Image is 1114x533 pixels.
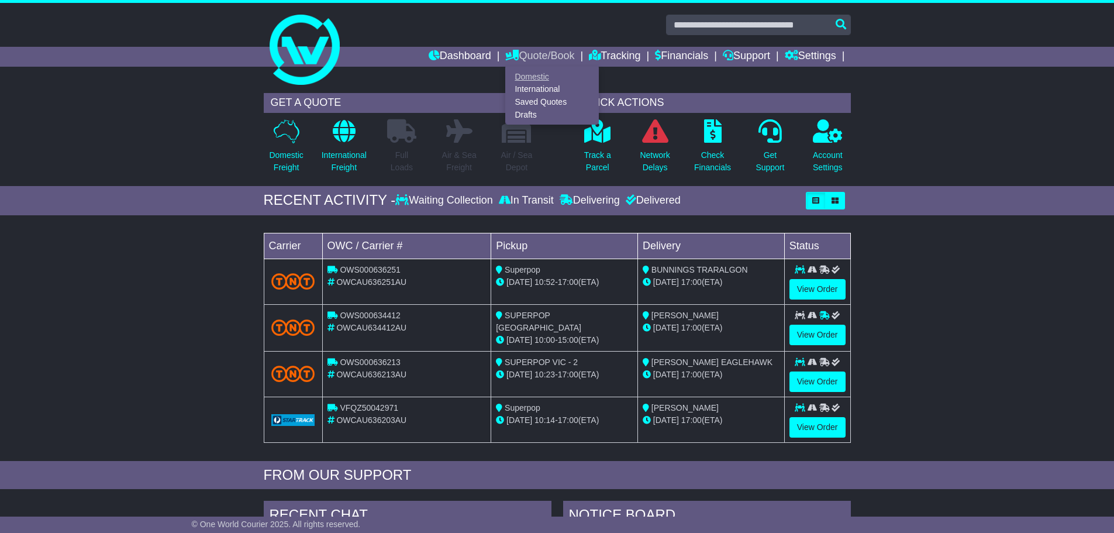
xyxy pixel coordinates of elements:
[534,277,555,287] span: 10:52
[505,403,540,412] span: Superpop
[268,119,303,180] a: DomesticFreight
[336,415,406,425] span: OWCAU636203AU
[643,369,780,381] div: (ETA)
[643,322,780,334] div: (ETA)
[506,370,532,379] span: [DATE]
[336,277,406,287] span: OWCAU636251AU
[637,233,784,259] td: Delivery
[496,414,633,427] div: - (ETA)
[496,194,557,207] div: In Transit
[264,192,396,209] div: RECENT ACTIVITY -
[505,265,540,274] span: Superpop
[643,276,780,288] div: (ETA)
[496,334,633,346] div: - (ETA)
[534,335,555,345] span: 10:00
[271,273,315,289] img: TNT_Domestic.png
[558,370,578,379] span: 17:00
[651,357,772,367] span: [PERSON_NAME] EAGLEHAWK
[442,149,477,174] p: Air & Sea Freight
[813,149,843,174] p: Account Settings
[506,70,598,83] a: Domestic
[681,323,702,332] span: 17:00
[789,372,846,392] a: View Order
[264,467,851,484] div: FROM OUR SUPPORT
[506,108,598,121] a: Drafts
[639,119,670,180] a: NetworkDelays
[640,149,670,174] p: Network Delays
[340,265,401,274] span: OWS000636251
[264,233,322,259] td: Carrier
[321,119,367,180] a: InternationalFreight
[496,311,581,332] span: SUPERPOP [GEOGRAPHIC_DATA]
[784,233,850,259] td: Status
[584,149,611,174] p: Track a Parcel
[506,96,598,109] a: Saved Quotes
[506,83,598,96] a: International
[812,119,843,180] a: AccountSettings
[491,233,638,259] td: Pickup
[789,417,846,438] a: View Order
[653,415,679,425] span: [DATE]
[681,277,702,287] span: 17:00
[655,47,708,67] a: Financials
[506,277,532,287] span: [DATE]
[269,149,303,174] p: Domestic Freight
[506,335,532,345] span: [DATE]
[785,47,836,67] a: Settings
[643,414,780,427] div: (ETA)
[558,277,578,287] span: 17:00
[534,370,555,379] span: 10:23
[496,369,633,381] div: - (ETA)
[340,357,401,367] span: OWS000636213
[723,47,770,67] a: Support
[789,279,846,300] a: View Order
[505,357,578,367] span: SUPERPOP VIC - 2
[575,93,851,113] div: QUICK ACTIONS
[534,415,555,425] span: 10:14
[429,47,491,67] a: Dashboard
[653,323,679,332] span: [DATE]
[340,403,398,412] span: VFQZ50042971
[756,149,784,174] p: Get Support
[558,335,578,345] span: 15:00
[584,119,612,180] a: Track aParcel
[589,47,640,67] a: Tracking
[558,415,578,425] span: 17:00
[651,403,719,412] span: [PERSON_NAME]
[694,149,731,174] p: Check Financials
[505,47,574,67] a: Quote/Book
[681,415,702,425] span: 17:00
[557,194,623,207] div: Delivering
[653,370,679,379] span: [DATE]
[651,265,748,274] span: BUNNINGS TRARALGON
[271,366,315,381] img: TNT_Domestic.png
[336,370,406,379] span: OWCAU636213AU
[395,194,495,207] div: Waiting Collection
[651,311,719,320] span: [PERSON_NAME]
[192,520,361,529] span: © One World Courier 2025. All rights reserved.
[322,233,491,259] td: OWC / Carrier #
[271,319,315,335] img: TNT_Domestic.png
[501,149,533,174] p: Air / Sea Depot
[506,415,532,425] span: [DATE]
[336,323,406,332] span: OWCAU634412AU
[496,276,633,288] div: - (ETA)
[755,119,785,180] a: GetSupport
[387,149,416,174] p: Full Loads
[563,501,851,532] div: NOTICE BOARD
[340,311,401,320] span: OWS000634412
[264,93,540,113] div: GET A QUOTE
[681,370,702,379] span: 17:00
[505,67,599,125] div: Quote/Book
[789,325,846,345] a: View Order
[322,149,367,174] p: International Freight
[694,119,732,180] a: CheckFinancials
[653,277,679,287] span: [DATE]
[264,501,551,532] div: RECENT CHAT
[623,194,681,207] div: Delivered
[271,414,315,426] img: GetCarrierServiceLogo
